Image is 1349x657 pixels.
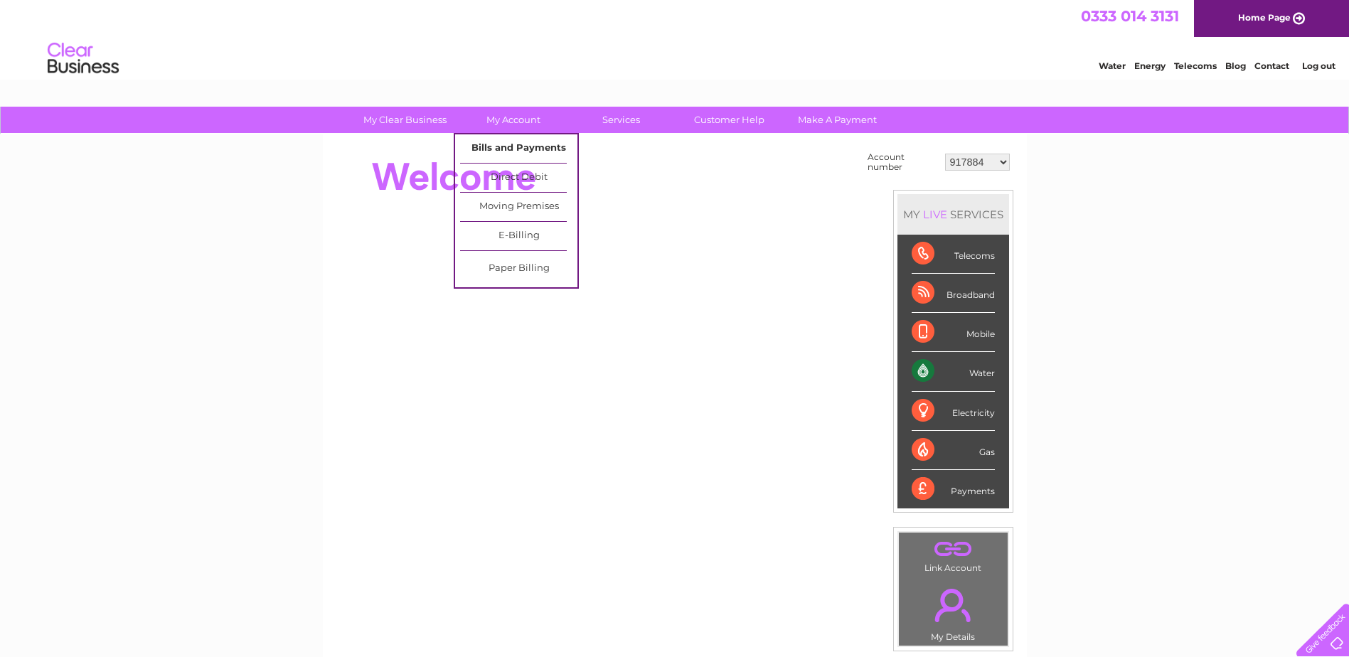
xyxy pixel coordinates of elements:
[912,392,995,431] div: Electricity
[779,107,896,133] a: Make A Payment
[912,470,995,508] div: Payments
[1254,60,1289,71] a: Contact
[1225,60,1246,71] a: Blog
[1081,7,1179,25] a: 0333 014 3131
[912,313,995,352] div: Mobile
[1302,60,1335,71] a: Log out
[902,536,1004,561] a: .
[1099,60,1126,71] a: Water
[346,107,464,133] a: My Clear Business
[47,37,119,80] img: logo.png
[912,235,995,274] div: Telecoms
[912,352,995,391] div: Water
[454,107,572,133] a: My Account
[460,193,577,221] a: Moving Premises
[920,208,950,221] div: LIVE
[460,255,577,283] a: Paper Billing
[339,8,1011,69] div: Clear Business is a trading name of Verastar Limited (registered in [GEOGRAPHIC_DATA] No. 3667643...
[562,107,680,133] a: Services
[912,431,995,470] div: Gas
[902,580,1004,630] a: .
[897,194,1009,235] div: MY SERVICES
[1174,60,1217,71] a: Telecoms
[898,532,1008,577] td: Link Account
[898,577,1008,646] td: My Details
[912,274,995,313] div: Broadband
[460,134,577,163] a: Bills and Payments
[460,164,577,192] a: Direct Debit
[671,107,788,133] a: Customer Help
[1134,60,1166,71] a: Energy
[864,149,942,176] td: Account number
[460,222,577,250] a: E-Billing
